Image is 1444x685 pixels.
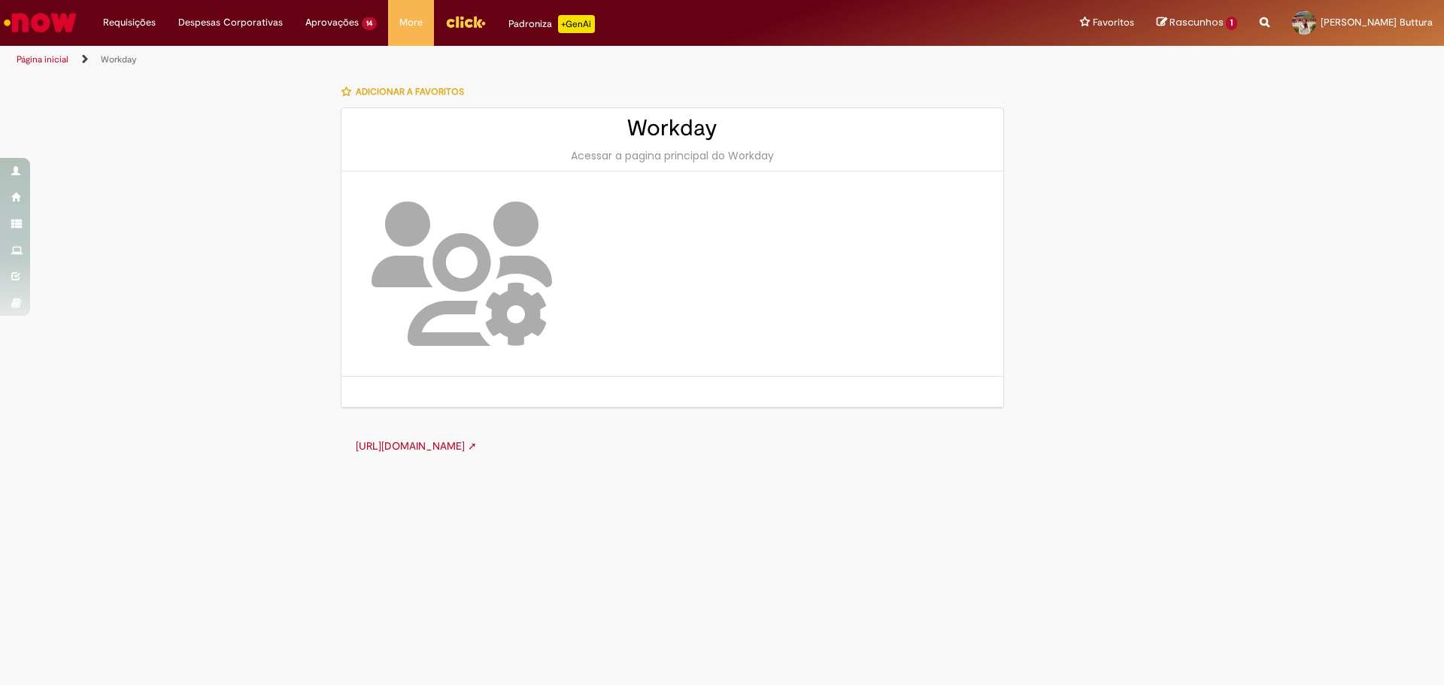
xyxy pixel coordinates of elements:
[1093,15,1134,30] span: Favoritos
[356,86,464,98] span: Adicionar a Favoritos
[1157,16,1237,30] a: Rascunhos
[341,76,472,108] button: Adicionar a Favoritos
[445,11,486,33] img: click_logo_yellow_360x200.png
[1226,17,1237,30] span: 1
[356,148,988,163] div: Acessar a pagina principal do Workday
[356,116,988,141] h2: Workday
[11,46,951,74] ul: Trilhas de página
[558,15,595,33] p: +GenAi
[372,202,552,346] img: Workday
[2,8,79,38] img: ServiceNow
[17,53,68,65] a: Página inicial
[305,15,359,30] span: Aprovações
[1169,15,1224,29] span: Rascunhos
[178,15,283,30] span: Despesas Corporativas
[101,53,137,65] a: Workday
[362,17,377,30] span: 14
[356,439,477,453] a: [URL][DOMAIN_NAME] ➚
[399,15,423,30] span: More
[103,15,156,30] span: Requisições
[1321,16,1433,29] span: [PERSON_NAME] Buttura
[508,15,595,33] div: Padroniza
